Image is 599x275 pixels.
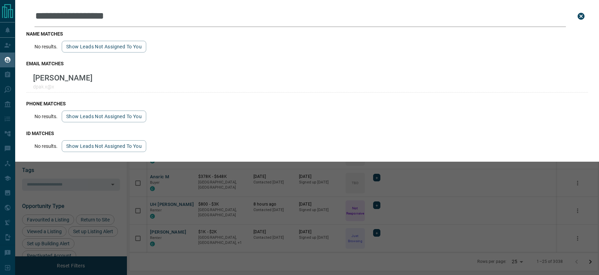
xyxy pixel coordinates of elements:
[62,111,146,122] button: show leads not assigned to you
[574,9,588,23] button: close search bar
[34,44,58,49] p: No results.
[33,73,92,82] p: [PERSON_NAME]
[26,61,588,66] h3: email matches
[26,131,588,136] h3: id matches
[33,84,92,89] p: dpak.x@x
[26,31,588,37] h3: name matches
[26,101,588,106] h3: phone matches
[62,140,146,152] button: show leads not assigned to you
[34,114,58,119] p: No results.
[62,41,146,53] button: show leads not assigned to you
[34,143,58,149] p: No results.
